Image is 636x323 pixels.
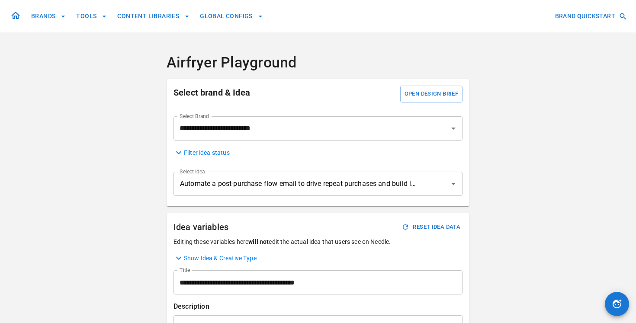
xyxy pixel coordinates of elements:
p: Show Idea & Creative Type [184,254,257,262]
p: Filter idea status [184,148,230,157]
span: Automate a post-purchase flow email to drive repeat purchases and build loyalty - Feature complem... [180,179,538,188]
button: GLOBAL CONFIGS [196,8,267,24]
button: Open [447,122,459,134]
label: Select Idea [180,168,205,175]
h6: Idea variables [173,220,228,234]
h4: Airfryer Playground [167,54,469,72]
button: Filter idea status [173,147,230,158]
label: Select Brand [180,112,209,120]
label: Title [180,266,190,274]
button: RESET IDEA DATA [400,220,463,234]
button: Show Idea & Creative Type [173,253,257,263]
p: Description [173,301,463,312]
button: CONTENT LIBRARIES [114,8,193,24]
button: Open [447,178,459,190]
strong: will not [248,238,269,245]
button: TOOLS [73,8,110,24]
button: BRANDS [28,8,69,24]
button: BRAND QUICKSTART [552,8,629,24]
h6: Select brand & Idea [173,86,250,99]
p: Editing these variables here edit the actual idea that users see on Needle. [173,237,463,246]
button: Open Design Brief [400,86,463,102]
